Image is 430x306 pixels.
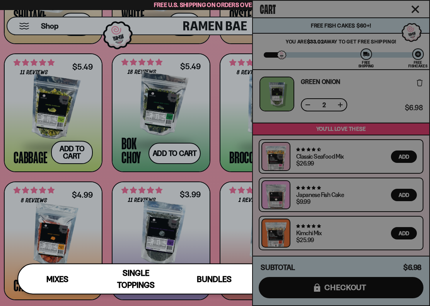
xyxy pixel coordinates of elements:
span: Single Toppings [117,268,155,290]
span: Bundles [197,274,232,284]
a: Single Toppings [97,264,175,294]
span: Mixes [46,274,68,284]
span: Free U.S. Shipping on Orders over $40 🍜 [154,1,276,9]
a: Bundles [175,264,254,294]
a: Mixes [18,264,97,294]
